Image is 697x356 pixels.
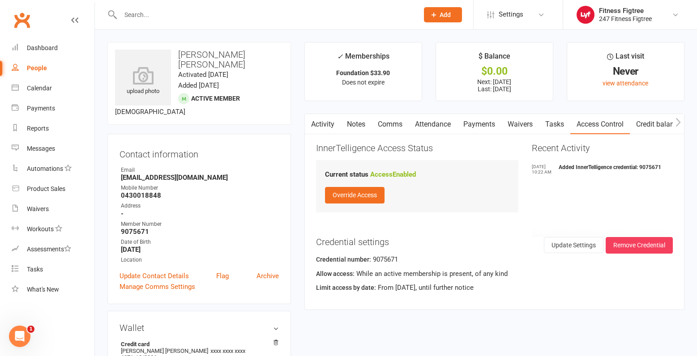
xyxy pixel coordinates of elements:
time: [DATE] 10:22 AM [532,164,554,175]
div: Last visit [607,51,644,67]
label: Allow access: [316,269,355,279]
div: upload photo [115,67,171,96]
a: People [12,58,94,78]
h3: Contact information [120,146,279,159]
p: Next: [DATE] Last: [DATE] [444,78,545,93]
a: Workouts [12,219,94,239]
a: Tasks [12,259,94,280]
a: Credit balance [630,114,688,135]
input: Search... [118,8,412,21]
a: Access Control [570,114,630,135]
h3: Wallet [120,323,279,333]
span: [DEMOGRAPHIC_DATA] [115,108,185,116]
i: ✓ [337,52,343,61]
button: Override Access [325,187,385,203]
a: Dashboard [12,38,94,58]
a: Manage Comms Settings [120,281,195,292]
span: Settings [499,4,523,25]
div: Never [575,67,676,76]
label: Credential number: [316,254,371,264]
div: Calendar [27,85,52,92]
a: Archive [257,271,279,281]
span: Add [440,11,451,18]
strong: Credit card [121,341,274,348]
img: thumb_image1753610192.png [577,6,594,24]
button: Update Settings [544,237,603,253]
div: Product Sales [27,185,65,192]
strong: 0430018848 [121,191,279,199]
li: Added InnerTelligence credential: 9075671 [532,164,673,177]
h3: [PERSON_NAME] [PERSON_NAME] [115,50,283,69]
a: Update Contact Details [120,271,189,281]
a: Automations [12,159,94,179]
div: Address [121,202,279,210]
strong: [DATE] [121,246,279,254]
a: Waivers [12,199,94,219]
strong: Access Enabled [370,170,416,178]
strong: Current status [325,170,368,178]
div: Tasks [27,266,43,273]
span: Active member [191,95,240,102]
a: Payments [457,114,501,135]
div: While an active membership is present, of any kind [316,268,673,282]
button: Add [424,7,462,22]
div: Member Number [121,220,279,229]
div: Dashboard [27,44,58,51]
a: Activity [305,114,341,135]
time: Added [DATE] [178,81,219,89]
h3: Recent Activity [532,143,673,153]
div: From [DATE], until further notice [316,282,673,296]
div: Location [121,256,279,264]
div: Fitness Figtree [599,7,652,15]
div: $ Balance [479,51,510,67]
div: People [27,64,47,72]
strong: 9075671 [121,228,279,236]
a: Notes [341,114,372,135]
a: Comms [372,114,409,135]
a: Reports [12,119,94,139]
a: Product Sales [12,179,94,199]
div: $0.00 [444,67,545,76]
a: Payments [12,98,94,119]
div: What's New [27,286,59,293]
span: 1 [27,326,34,333]
h3: InnerTelligence Access Status [316,143,519,153]
button: Remove Credential [606,237,673,253]
strong: [EMAIL_ADDRESS][DOMAIN_NAME] [121,174,279,182]
div: Assessments [27,246,71,253]
div: Messages [27,145,55,152]
h3: Credential settings [316,237,673,247]
div: Workouts [27,225,54,233]
div: Reports [27,125,49,132]
a: Waivers [501,114,539,135]
label: Limit access by date: [316,283,376,292]
time: Activated [DATE] [178,71,228,79]
a: Flag [216,271,229,281]
a: Attendance [409,114,457,135]
div: Mobile Number [121,184,279,192]
div: Date of Birth [121,238,279,246]
div: Memberships [337,51,389,67]
a: view attendance [603,80,648,87]
a: Tasks [539,114,570,135]
a: Assessments [12,239,94,259]
strong: Foundation $33.90 [336,69,390,76]
div: Automations [27,165,63,172]
strong: - [121,210,279,218]
div: 9075671 [316,254,673,268]
div: Payments [27,105,55,112]
a: Messages [12,139,94,159]
span: Does not expire [342,79,385,86]
div: 247 Fitness Figtree [599,15,652,23]
a: Calendar [12,78,94,98]
div: Email [121,166,279,174]
a: Clubworx [11,9,33,31]
iframe: Intercom live chat [9,326,30,347]
div: Waivers [27,205,49,212]
a: What's New [12,280,94,300]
